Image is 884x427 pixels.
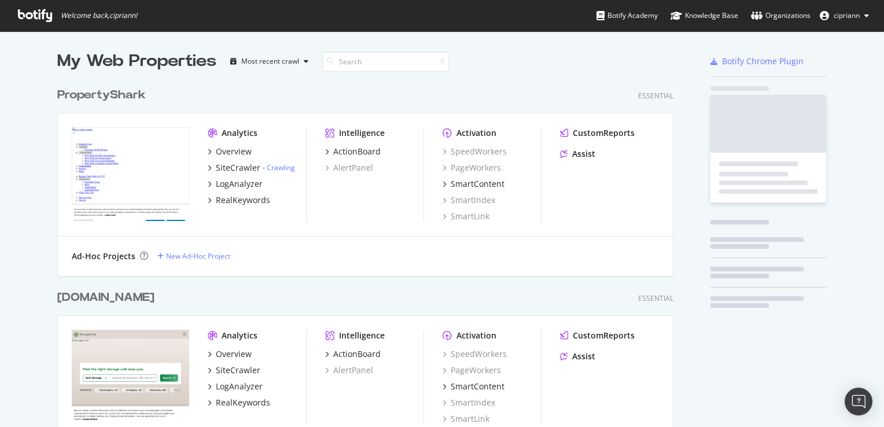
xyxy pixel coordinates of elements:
[638,293,673,303] div: Essential
[216,162,260,174] div: SiteCrawler
[241,58,299,65] div: Most recent crawl
[216,348,252,360] div: Overview
[57,289,154,306] div: [DOMAIN_NAME]
[722,56,804,67] div: Botify Chrome Plugin
[443,413,489,425] a: SmartLink
[456,330,496,341] div: Activation
[72,127,189,221] img: propertyshark.com
[456,127,496,139] div: Activation
[560,127,635,139] a: CustomReports
[443,178,504,190] a: SmartContent
[216,381,263,392] div: LogAnalyzer
[443,348,507,360] a: SpeedWorkers
[325,365,373,376] a: AlertPanel
[208,178,263,190] a: LogAnalyzer
[339,330,385,341] div: Intelligence
[166,251,230,261] div: New Ad-Hoc Project
[267,163,295,172] a: Crawling
[208,348,252,360] a: Overview
[596,10,658,21] div: Botify Academy
[157,251,230,261] a: New Ad-Hoc Project
[216,178,263,190] div: LogAnalyzer
[216,194,270,206] div: RealKeywords
[811,6,878,25] button: cipriann
[325,162,373,174] a: AlertPanel
[443,211,489,222] a: SmartLink
[560,330,635,341] a: CustomReports
[57,87,150,104] a: PropertyShark
[572,148,595,160] div: Assist
[325,348,381,360] a: ActionBoard
[573,127,635,139] div: CustomReports
[57,87,146,104] div: PropertyShark
[751,10,811,21] div: Organizations
[208,162,295,174] a: SiteCrawler- Crawling
[443,381,504,392] a: SmartContent
[216,365,260,376] div: SiteCrawler
[322,51,450,72] input: Search
[333,146,381,157] div: ActionBoard
[208,146,252,157] a: Overview
[560,351,595,362] a: Assist
[263,163,295,172] div: -
[325,146,381,157] a: ActionBoard
[451,381,504,392] div: SmartContent
[57,289,159,306] a: [DOMAIN_NAME]
[572,351,595,362] div: Assist
[451,178,504,190] div: SmartContent
[443,162,501,174] a: PageWorkers
[208,365,260,376] a: SiteCrawler
[208,381,263,392] a: LogAnalyzer
[443,365,501,376] a: PageWorkers
[845,388,872,415] div: Open Intercom Messenger
[72,330,189,424] img: storagecafe.com
[222,330,257,341] div: Analytics
[333,348,381,360] div: ActionBoard
[443,397,495,408] a: SmartIndex
[61,11,137,20] span: Welcome back, cipriann !
[710,56,804,67] a: Botify Chrome Plugin
[222,127,257,139] div: Analytics
[208,194,270,206] a: RealKeywords
[72,251,135,262] div: Ad-Hoc Projects
[216,397,270,408] div: RealKeywords
[671,10,738,21] div: Knowledge Base
[216,146,252,157] div: Overview
[834,10,860,20] span: cipriann
[443,146,507,157] a: SpeedWorkers
[573,330,635,341] div: CustomReports
[560,148,595,160] a: Assist
[638,91,673,101] div: Essential
[339,127,385,139] div: Intelligence
[443,194,495,206] a: SmartIndex
[208,397,270,408] a: RealKeywords
[57,50,216,73] div: My Web Properties
[226,52,313,71] button: Most recent crawl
